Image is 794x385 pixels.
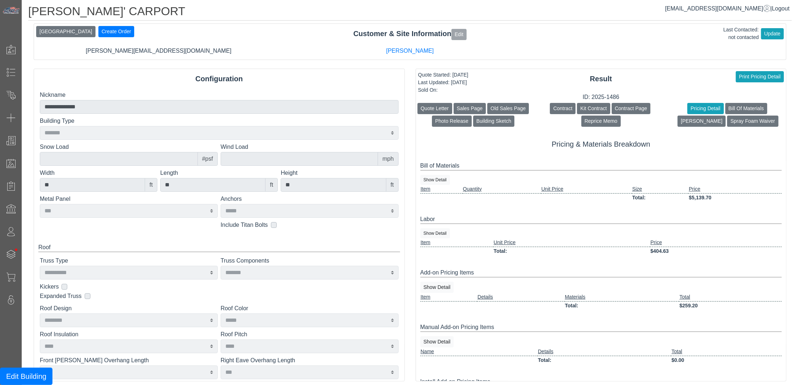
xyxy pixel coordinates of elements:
label: Kickers [40,282,59,291]
label: Roof Insulation [40,330,218,339]
div: Roof [38,243,400,252]
div: ft [145,178,157,192]
td: Total: [565,301,679,310]
button: Update [761,28,784,39]
button: Show Detail [420,228,450,238]
div: [PERSON_NAME][EMAIL_ADDRESS][DOMAIN_NAME] [33,47,284,55]
button: Reprice Memo [581,116,621,127]
button: Bill Of Materials [725,103,767,114]
label: Length [160,169,278,177]
button: Show Detail [420,282,454,293]
button: Quote Letter [417,103,452,114]
label: Metal Panel [40,195,218,203]
td: Unit Price [541,185,632,194]
td: Item [420,293,477,302]
label: Roof Design [40,304,218,313]
div: mph [378,152,398,166]
button: Kit Contract [577,103,610,114]
td: $0.00 [671,356,782,364]
button: Sales Page [454,103,486,114]
a: [EMAIL_ADDRESS][DOMAIN_NAME] [665,5,770,12]
div: Labor [420,215,782,224]
button: Show Detail [420,336,454,347]
label: Anchors [221,195,399,203]
div: ft [265,178,278,192]
label: Expanded Truss [40,292,82,300]
a: [PERSON_NAME] [386,48,434,54]
button: Photo Release [432,116,472,127]
button: Building Sketch [473,116,515,127]
td: Item [420,185,463,194]
td: Price [650,238,782,247]
label: Include Titan Bolts [221,221,268,229]
label: Right Eave Overhang Length [221,356,399,365]
div: Quote Started: [DATE] [418,71,468,79]
label: Wind Load [221,143,399,151]
div: Manual Add-on Pricing Items [420,323,782,332]
label: Truss Components [221,256,399,265]
div: | [665,4,790,13]
button: Contract [550,103,576,114]
button: Edit [451,29,467,40]
label: Front [PERSON_NAME] Overhang Length [40,356,218,365]
img: Metals Direct Inc Logo [2,7,20,14]
td: $404.63 [650,247,782,255]
h1: [PERSON_NAME]' CARPORT [28,4,792,21]
label: Truss Type [40,256,218,265]
div: Last Updated: [DATE] [418,79,468,86]
td: $5,139.70 [688,193,782,202]
span: Logout [772,5,790,12]
td: Materials [565,293,679,302]
div: Last Contacted: not contacted [723,26,759,41]
div: Sold On: [418,86,468,94]
button: Pricing Detail [687,103,723,114]
label: Nickname [40,91,399,99]
button: [PERSON_NAME] [678,116,726,127]
td: Item [420,238,493,247]
td: Price [688,185,782,194]
td: Name [420,347,538,356]
span: • [7,238,25,261]
div: Configuration [34,73,404,84]
label: Building Type [40,117,399,125]
button: Show Detail [420,175,450,185]
td: Size [632,185,689,194]
label: Height [281,169,398,177]
h5: Pricing & Materials Breakdown [420,140,782,148]
button: Create Order [98,26,135,37]
div: #psf [198,152,218,166]
td: Total: [493,247,650,255]
label: Roof Pitch [221,330,399,339]
td: $259.20 [679,301,782,310]
td: Quantity [463,185,541,194]
button: Print Pricing Detail [736,71,784,82]
div: Add-on Pricing Items [420,268,782,277]
label: Snow Load [40,143,218,151]
td: Total: [632,193,689,202]
label: Width [40,169,157,177]
div: Result [416,73,786,84]
button: [GEOGRAPHIC_DATA] [36,26,95,37]
td: Details [477,293,564,302]
div: ft [386,178,399,192]
div: Customer & Site Information [34,28,786,40]
label: Roof Color [221,304,399,313]
button: Contract Page [612,103,651,114]
td: Total [679,293,782,302]
td: Details [538,347,671,356]
button: Spray Foam Waiver [727,116,778,127]
td: Total [671,347,782,356]
div: Bill of Materials [420,161,782,170]
td: Total: [538,356,671,364]
div: ID: 2025-1486 [416,93,786,101]
button: Old Sales Page [487,103,529,114]
td: Unit Price [493,238,650,247]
